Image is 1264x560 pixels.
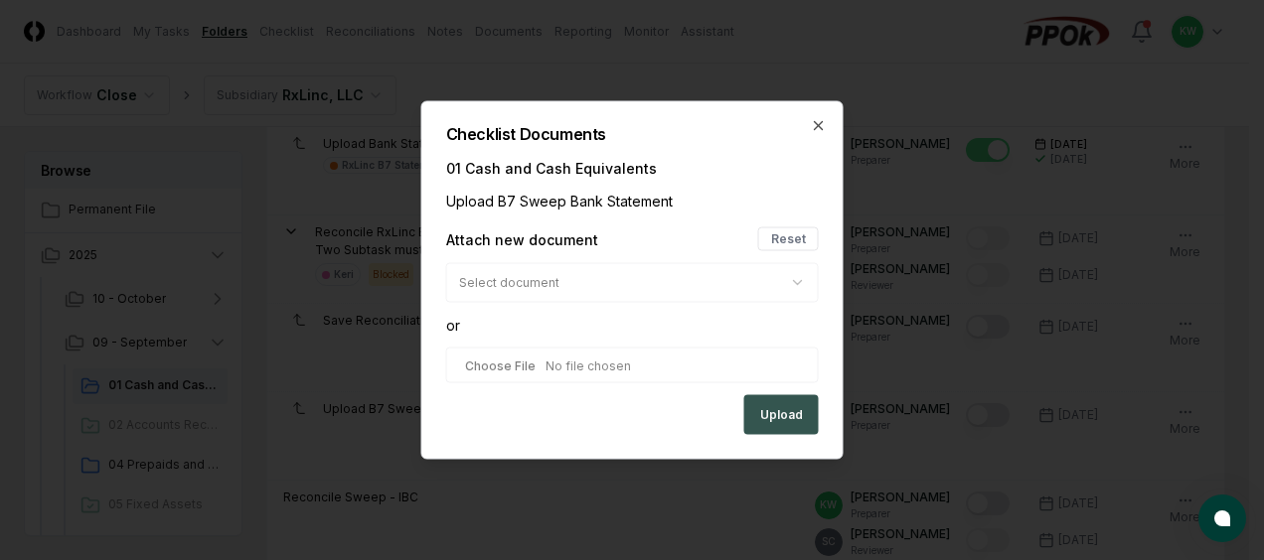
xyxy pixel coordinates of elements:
button: Upload [744,395,819,435]
button: Reset [758,227,819,251]
div: or [446,315,819,336]
div: Upload B7 Sweep Bank Statement [446,191,819,211]
div: Attach new document [446,228,598,249]
h2: Checklist Documents [446,126,819,142]
div: 01 Cash and Cash Equivalents [446,158,819,179]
